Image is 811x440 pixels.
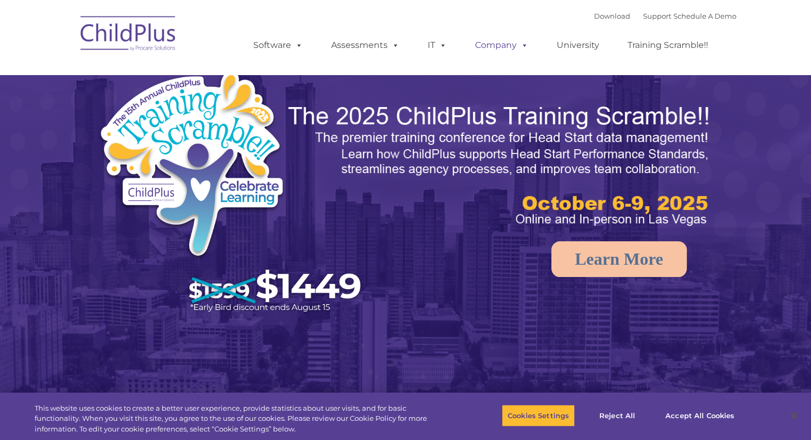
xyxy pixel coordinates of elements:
[75,9,182,62] img: ChildPlus by Procare Solutions
[660,404,740,427] button: Accept All Cookies
[594,12,630,20] a: Download
[584,404,651,427] button: Reject All
[546,35,610,56] a: University
[464,35,539,56] a: Company
[673,12,736,20] a: Schedule A Demo
[502,404,575,427] button: Cookies Settings
[782,404,806,427] button: Close
[643,12,671,20] a: Support
[148,114,194,122] span: Phone number
[148,70,181,78] span: Last name
[594,12,736,20] font: |
[320,35,410,56] a: Assessments
[551,241,687,277] a: Learn More
[617,35,719,56] a: Training Scramble!!
[243,35,314,56] a: Software
[417,35,457,56] a: IT
[35,403,446,435] div: This website uses cookies to create a better user experience, provide statistics about user visit...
